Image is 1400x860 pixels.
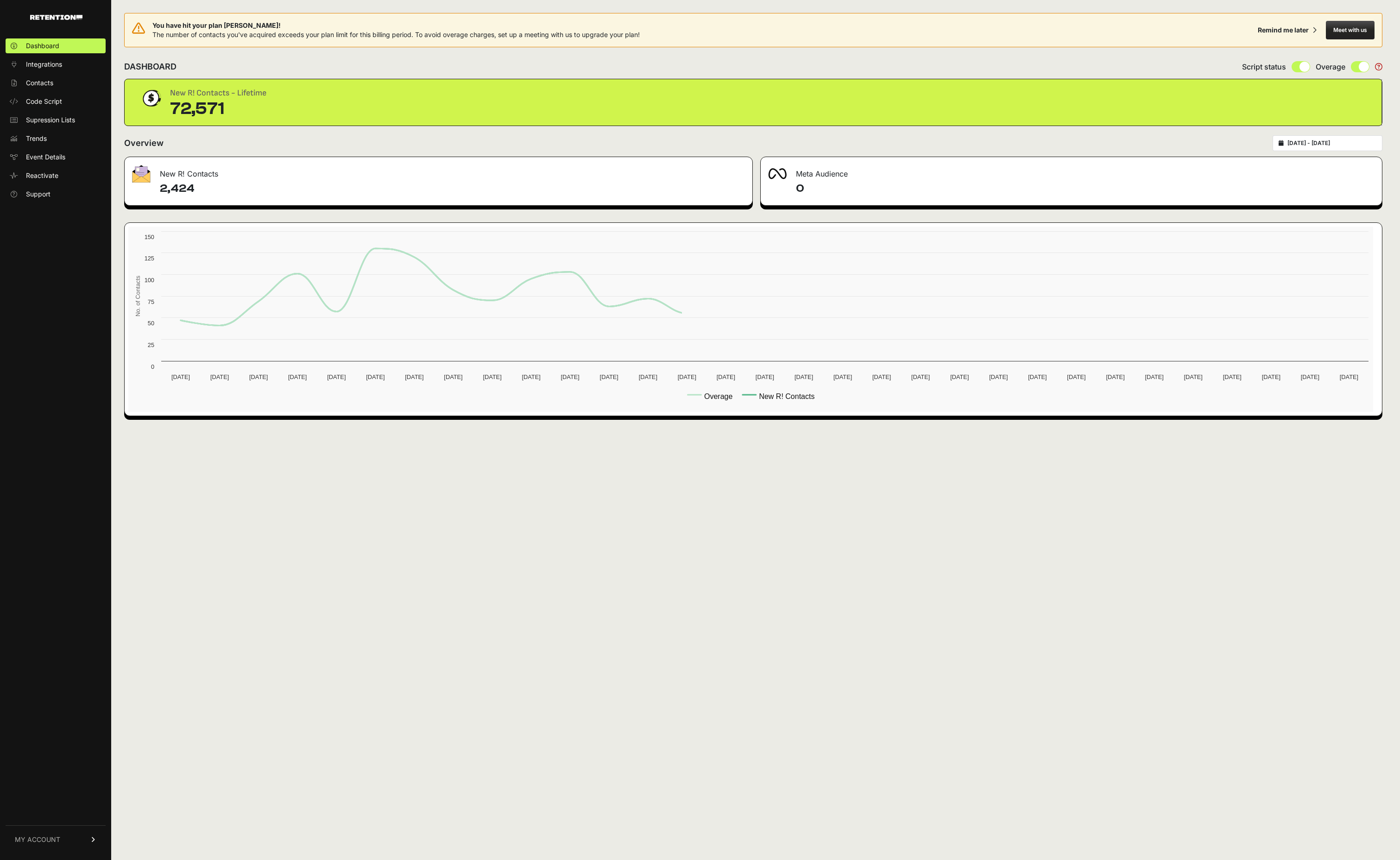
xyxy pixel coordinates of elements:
[210,373,229,380] text: [DATE]
[26,190,50,199] span: Support
[989,373,1008,380] text: [DATE]
[124,60,177,73] h2: DASHBOARD
[152,21,640,30] span: You have hit your plan [PERSON_NAME]!
[405,373,423,380] text: [DATE]
[6,57,106,72] a: Integrations
[148,341,154,348] text: 25
[125,157,752,185] div: New R! Contacts
[160,181,745,196] h4: 2,424
[1316,61,1345,72] span: Overage
[768,168,787,179] img: fa-meta-2f981b61bb99beabf952f7030308934f19ce035c18b003e963880cc3fabeebb7.png
[148,320,154,327] text: 50
[639,373,657,380] text: [DATE]
[911,373,930,380] text: [DATE]
[1340,373,1358,380] text: [DATE]
[151,363,154,370] text: 0
[26,41,59,51] span: Dashboard
[833,373,852,380] text: [DATE]
[6,38,106,53] a: Dashboard
[561,373,580,380] text: [DATE]
[678,373,696,380] text: [DATE]
[6,76,106,90] a: Contacts
[26,78,53,88] span: Contacts
[30,15,82,20] img: Retention.com
[756,373,774,380] text: [DATE]
[132,165,151,183] img: fa-envelope-19ae18322b30453b285274b1b8af3d052b27d846a4fbe8435d1a52b978f639a2.png
[6,131,106,146] a: Trends
[249,373,268,380] text: [DATE]
[145,234,154,240] text: 150
[139,87,163,110] img: dollar-coin-05c43ed7efb7bc0c12610022525b4bbbb207c7efeef5aecc26f025e68dcafac9.png
[761,157,1382,185] div: Meta Audience
[1223,373,1242,380] text: [DATE]
[124,137,164,150] h2: Overview
[26,152,65,162] span: Event Details
[6,113,106,127] a: Supression Lists
[145,277,154,284] text: 100
[6,150,106,164] a: Event Details
[1254,22,1320,38] button: Remind me later
[6,825,106,854] a: MY ACCOUNT
[170,100,266,118] div: 72,571
[795,373,813,380] text: [DATE]
[26,115,75,125] span: Supression Lists
[950,373,969,380] text: [DATE]
[444,373,462,380] text: [DATE]
[1301,373,1319,380] text: [DATE]
[1067,373,1085,380] text: [DATE]
[26,60,62,69] span: Integrations
[1242,61,1286,72] span: Script status
[171,373,190,380] text: [DATE]
[796,181,1375,196] h4: 0
[26,97,62,106] span: Code Script
[6,187,106,202] a: Support
[1028,373,1047,380] text: [DATE]
[26,134,47,143] span: Trends
[759,392,814,400] text: New R! Contacts
[1262,373,1280,380] text: [DATE]
[288,373,307,380] text: [DATE]
[170,87,266,100] div: New R! Contacts - Lifetime
[6,168,106,183] a: Reactivate
[1106,373,1124,380] text: [DATE]
[1258,25,1309,35] div: Remind me later
[327,373,346,380] text: [DATE]
[26,171,58,180] span: Reactivate
[145,255,154,262] text: 125
[483,373,501,380] text: [DATE]
[15,835,60,844] span: MY ACCOUNT
[1326,21,1375,39] button: Meet with us
[872,373,891,380] text: [DATE]
[134,276,141,316] text: No. of Contacts
[6,94,106,109] a: Code Script
[704,392,732,400] text: Overage
[1145,373,1163,380] text: [DATE]
[1184,373,1203,380] text: [DATE]
[152,31,640,38] span: The number of contacts you've acquired exceeds your plan limit for this billing period. To avoid ...
[717,373,735,380] text: [DATE]
[600,373,618,380] text: [DATE]
[366,373,385,380] text: [DATE]
[522,373,540,380] text: [DATE]
[148,298,154,305] text: 75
